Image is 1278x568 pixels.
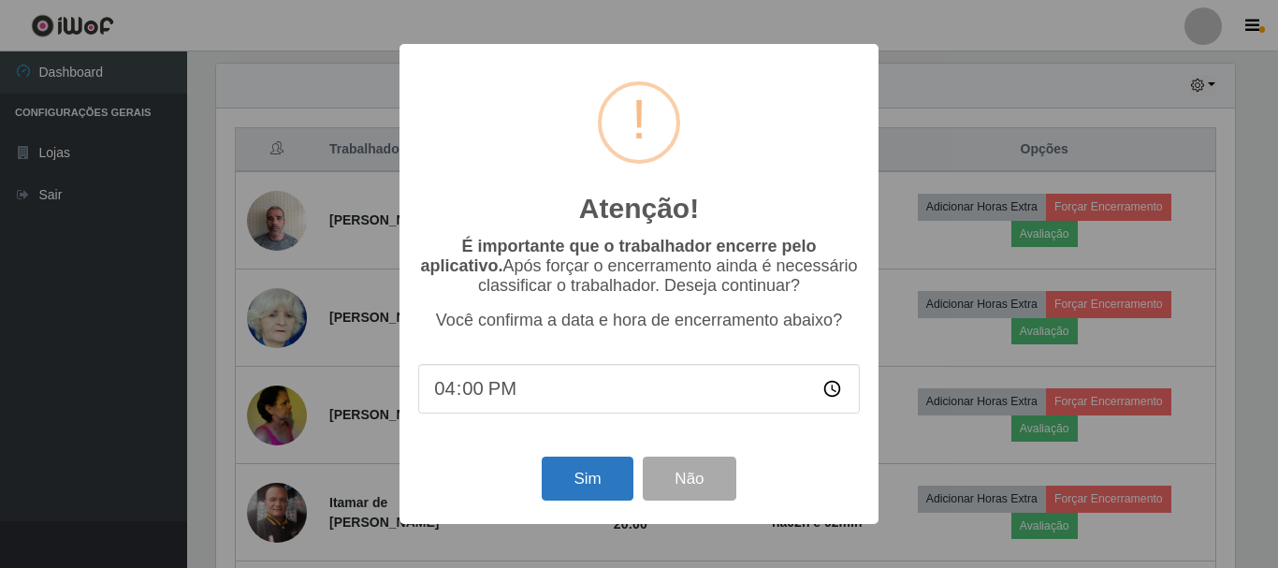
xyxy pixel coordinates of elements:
p: Você confirma a data e hora de encerramento abaixo? [418,311,860,330]
button: Sim [542,457,632,501]
button: Não [643,457,735,501]
h2: Atenção! [579,192,699,226]
p: Após forçar o encerramento ainda é necessário classificar o trabalhador. Deseja continuar? [418,237,860,296]
b: É importante que o trabalhador encerre pelo aplicativo. [420,237,816,275]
